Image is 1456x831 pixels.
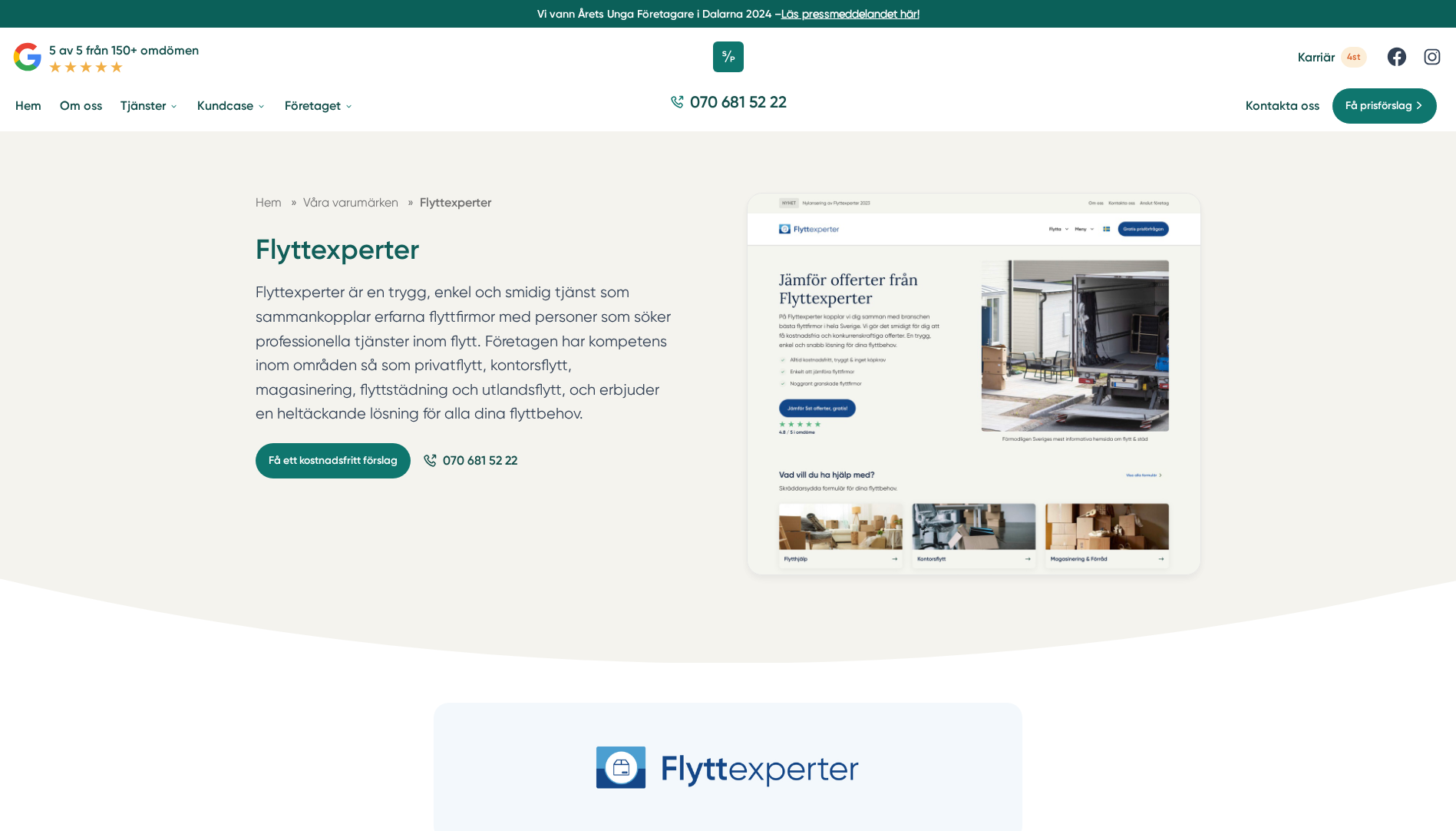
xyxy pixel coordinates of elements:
a: Kundcase [194,86,269,125]
a: Hem [256,195,282,210]
a: Företaget [282,86,357,125]
a: 070 681 52 22 [664,91,793,121]
a: Om oss [57,86,105,125]
a: Hem [12,86,45,125]
a: Kontakta oss [1246,98,1319,113]
a: Karriär 4st [1298,47,1367,68]
span: » [291,193,297,212]
a: Tjänster [117,86,182,125]
a: Våra varumärken [303,195,401,210]
span: Karriär [1298,50,1335,65]
p: Vi vann Årets Unga Företagare i Dalarna 2024 – [6,6,1450,22]
p: Flyttexperter är en trygg, enkel och smidig tjänst som sammankopplar erfarna flyttfirmor med pers... [256,280,673,433]
a: Läs pressmeddelandet här! [781,8,919,20]
a: Få prisförslag [1332,88,1438,124]
span: Våra varumärken [303,195,398,210]
p: 5 av 5 från 150+ omdömen [49,41,199,60]
img: Flyttexperter [747,193,1201,575]
h1: Flyttexperter [256,231,673,281]
a: Få ett kostnadsfritt förslag [256,443,411,478]
a: Flyttexperter [420,195,491,210]
span: 070 681 52 22 [690,91,787,113]
span: » [408,193,414,212]
a: 070 681 52 22 [423,451,517,470]
span: 4st [1341,47,1367,68]
nav: Breadcrumb [256,193,673,212]
span: 070 681 52 22 [443,451,517,470]
span: Få prisförslag [1345,98,1412,114]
